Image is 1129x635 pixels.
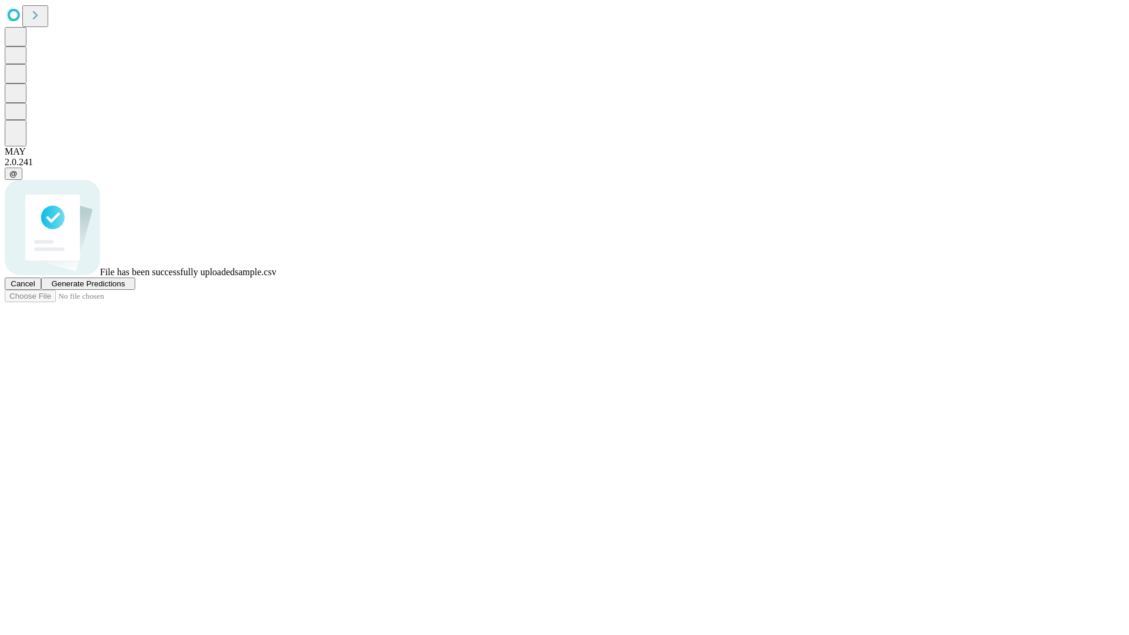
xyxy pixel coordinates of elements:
button: Generate Predictions [41,278,135,290]
span: Generate Predictions [51,279,125,288]
span: @ [9,169,18,178]
button: @ [5,168,22,180]
span: Cancel [11,279,35,288]
button: Cancel [5,278,41,290]
span: sample.csv [235,267,276,277]
div: 2.0.241 [5,157,1124,168]
span: File has been successfully uploaded [100,267,235,277]
div: MAY [5,146,1124,157]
